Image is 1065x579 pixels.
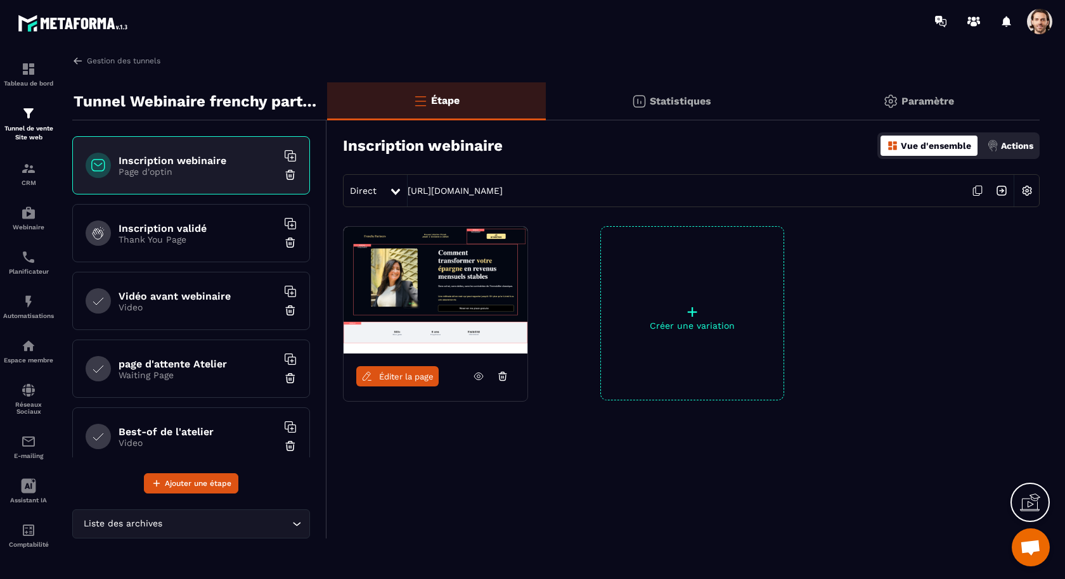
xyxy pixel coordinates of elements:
[21,250,36,265] img: scheduler
[1012,528,1050,566] div: Ouvrir le chat
[18,11,132,35] img: logo
[72,509,310,538] div: Search for option
[990,179,1014,203] img: arrow-next.bcc2205e.svg
[601,303,784,321] p: +
[3,469,54,513] a: Assistant IA
[119,302,277,312] p: Video
[650,95,711,107] p: Statistiques
[284,372,297,385] img: trash
[72,55,160,67] a: Gestion des tunnels
[3,240,54,284] a: schedulerschedulerPlanificateur
[350,186,377,196] span: Direct
[601,321,784,331] p: Créer une variation
[987,140,998,151] img: actions.d6e523a2.png
[165,517,289,531] input: Search for option
[3,497,54,504] p: Assistant IA
[3,96,54,151] a: formationformationTunnel de vente Site web
[3,151,54,196] a: formationformationCRM
[3,373,54,424] a: social-networksocial-networkRéseaux Sociaux
[284,169,297,181] img: trash
[344,227,527,353] img: image
[631,94,647,109] img: stats.20deebd0.svg
[408,186,503,196] a: [URL][DOMAIN_NAME]
[3,52,54,96] a: formationformationTableau de bord
[21,161,36,176] img: formation
[1001,141,1033,151] p: Actions
[431,94,460,106] p: Étape
[74,89,318,114] p: Tunnel Webinaire frenchy partners
[81,517,165,531] span: Liste des archives
[119,234,277,245] p: Thank You Page
[883,94,898,109] img: setting-gr.5f69749f.svg
[119,426,277,438] h6: Best-of de l'atelier
[3,329,54,373] a: automationsautomationsEspace membre
[3,124,54,142] p: Tunnel de vente Site web
[3,424,54,469] a: emailemailE-mailing
[356,366,439,386] a: Éditer la page
[119,358,277,370] h6: page d'attente Atelier
[887,140,898,151] img: dashboard-orange.40269519.svg
[21,434,36,449] img: email
[3,312,54,319] p: Automatisations
[21,383,36,398] img: social-network
[3,513,54,557] a: accountantaccountantComptabilité
[3,541,54,548] p: Comptabilité
[119,167,277,177] p: Page d'optin
[144,473,238,493] button: Ajouter une étape
[379,372,434,381] span: Éditer la page
[3,224,54,231] p: Webinaire
[1015,179,1039,203] img: setting-w.858f3a88.svg
[21,205,36,220] img: automations
[3,284,54,329] a: automationsautomationsAutomatisations
[3,80,54,87] p: Tableau de bord
[901,95,954,107] p: Paramètre
[3,452,54,459] p: E-mailing
[413,93,428,108] img: bars-o.4a397970.svg
[284,236,297,249] img: trash
[3,196,54,240] a: automationsautomationsWebinaire
[3,179,54,186] p: CRM
[901,141,971,151] p: Vue d'ensemble
[3,357,54,364] p: Espace membre
[21,294,36,309] img: automations
[21,523,36,538] img: accountant
[343,137,503,155] h3: Inscription webinaire
[72,55,84,67] img: arrow
[21,61,36,77] img: formation
[284,304,297,317] img: trash
[21,106,36,121] img: formation
[119,438,277,448] p: Video
[119,370,277,380] p: Waiting Page
[165,477,231,490] span: Ajouter une étape
[119,222,277,234] h6: Inscription validé
[3,268,54,275] p: Planificateur
[284,440,297,452] img: trash
[3,401,54,415] p: Réseaux Sociaux
[21,338,36,353] img: automations
[119,155,277,167] h6: Inscription webinaire
[119,290,277,302] h6: Vidéo avant webinaire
